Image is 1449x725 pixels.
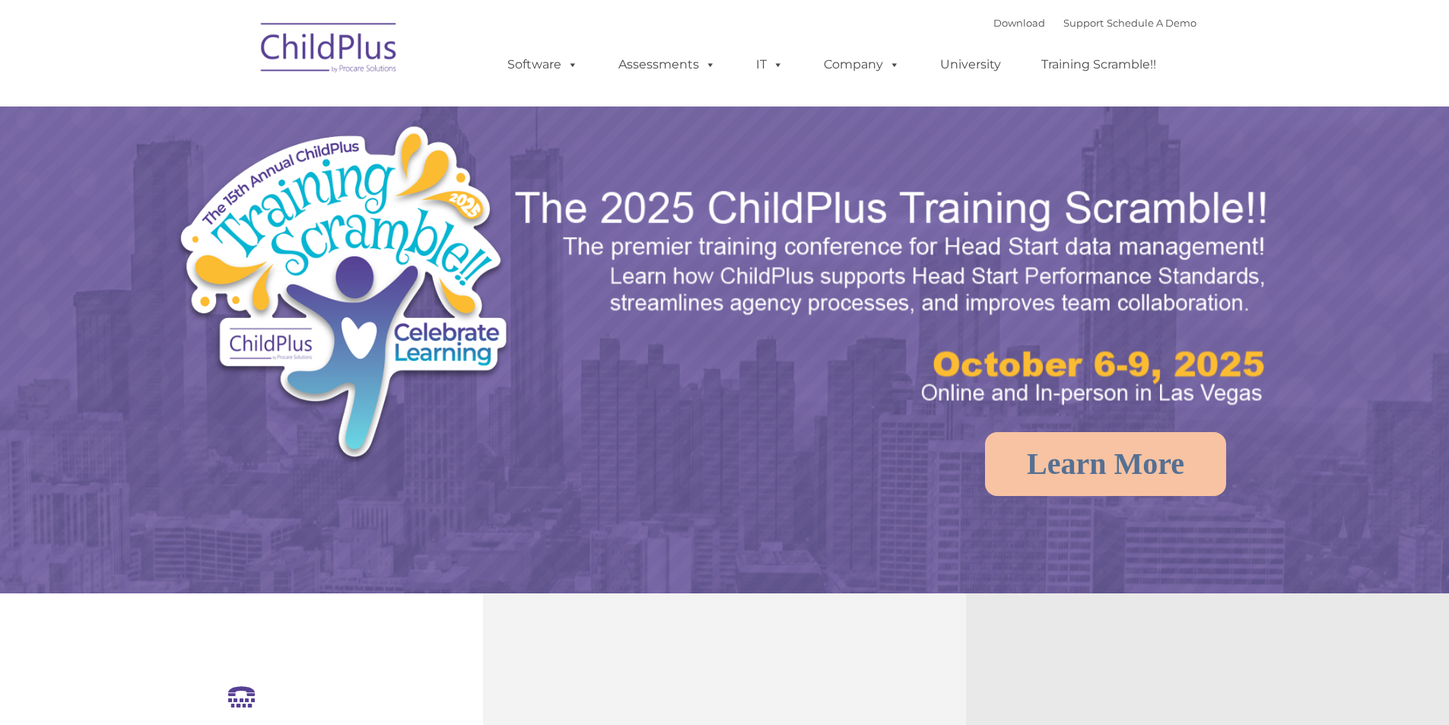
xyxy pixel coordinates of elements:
a: Download [993,17,1045,29]
a: Company [809,49,915,80]
a: IT [741,49,799,80]
a: Training Scramble!! [1026,49,1171,80]
a: Assessments [603,49,731,80]
a: Support [1063,17,1104,29]
a: Learn More [985,432,1226,496]
a: Software [492,49,593,80]
img: ChildPlus by Procare Solutions [253,12,405,88]
a: University [925,49,1016,80]
a: Schedule A Demo [1107,17,1196,29]
font: | [993,17,1196,29]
